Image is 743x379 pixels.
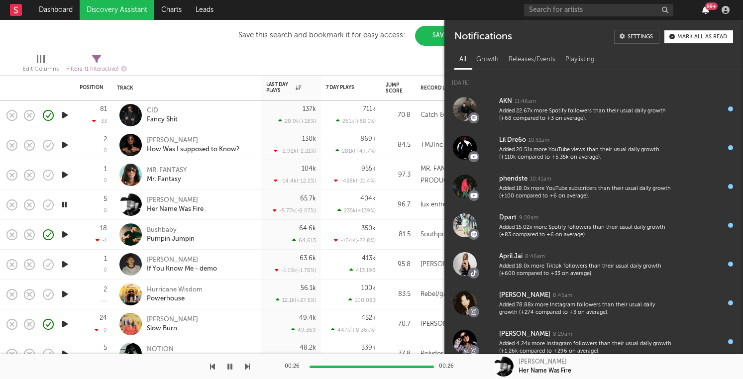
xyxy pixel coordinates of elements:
[386,318,411,330] div: 70.7
[361,315,376,321] div: 452k
[519,214,538,222] div: 9:28am
[92,118,107,124] div: -33
[22,51,59,80] div: Edit Columns
[444,167,743,206] a: phendste10:41amAdded 18.0x more YouTube subscribers than their usual daily growth (+100 compared ...
[421,259,472,271] div: [PERSON_NAME]
[677,34,727,40] div: Mark all as read
[421,229,453,241] div: Southpoint
[104,256,107,262] div: 1
[361,285,376,291] div: 100k
[421,85,480,91] div: Record Label
[331,327,376,333] div: 447k ( +8.36k % )
[386,139,411,151] div: 84.5
[386,82,403,94] div: Jump Score
[702,6,709,14] button: 99+
[499,134,526,146] div: Lil Dre6o
[104,345,107,351] div: 5
[300,195,316,202] div: 65.7k
[95,327,107,333] div: -9
[553,292,572,299] div: 8:45am
[100,225,107,232] div: 18
[415,26,505,46] button: Save This Search
[22,63,59,75] div: Edit Columns
[104,196,107,202] div: 5
[529,137,549,144] div: 10:51am
[147,166,187,184] a: MR. FANTASYMr. Fantasy
[96,237,107,244] div: -1
[519,367,571,376] div: Her Name Was Fire
[66,63,127,76] div: Filters
[147,256,217,274] a: [PERSON_NAME]If You Know Me - demo
[386,259,411,271] div: 95.8
[147,196,204,205] div: [PERSON_NAME]
[348,297,376,303] div: 100,083
[386,348,411,360] div: 77.8
[499,289,550,301] div: [PERSON_NAME]
[499,107,674,123] div: Added 22.67x more Spotify followers than their usual daily growth (+68 compared to +3 on average).
[147,136,239,154] a: [PERSON_NAME]How Was I supposed to Know?
[335,148,376,154] div: 281k ( +47.7 % )
[499,328,550,340] div: [PERSON_NAME]
[421,163,485,187] div: MR. FANTASY PRODUCTIONS
[525,253,545,261] div: 8:46am
[147,235,195,244] div: Pumpin Jumpin
[361,166,376,172] div: 955k
[499,95,512,107] div: AKN
[273,207,316,214] div: -5.77k ( -8.07 % )
[349,267,376,274] div: 413,198
[278,118,316,124] div: 20.9k ( +18 % )
[519,358,567,367] div: [PERSON_NAME]
[104,208,107,213] div: 0
[499,251,523,263] div: April Jai
[421,199,464,211] div: lux entreprises
[100,315,107,321] div: 24
[444,284,743,322] a: [PERSON_NAME]8:45amAdded 78.88x more Instagram followers than their usual daily growth (+274 comp...
[276,297,316,303] div: 12.1k ( +27.5 % )
[147,115,178,124] div: Fancy $hit
[444,70,743,90] div: [DATE]
[147,345,202,354] div: NOTION
[614,30,659,44] a: Settings
[301,285,316,291] div: 56.1k
[499,212,517,224] div: Dpart
[362,255,376,262] div: 413k
[499,173,528,185] div: phendste
[664,30,733,43] button: Mark all as read
[454,30,512,44] div: Notifications
[104,178,107,184] div: 0
[147,345,202,363] a: NOTIONUNCONDITIONAL
[147,226,195,235] div: Bushbaby
[530,176,551,183] div: 10:41am
[274,148,316,154] div: -2.92k ( -2.21 % )
[303,106,316,112] div: 137k
[147,315,198,333] a: [PERSON_NAME]Slow Burn
[524,4,673,16] input: Search for artists
[361,225,376,232] div: 350k
[337,207,376,214] div: 235k ( +139 % )
[499,340,674,356] div: Added 4.24x more Instagram followers than their usual daily growth (+1.26k compared to +296 on av...
[147,106,178,115] div: CID
[147,106,178,124] a: CIDFancy $hit
[147,294,203,303] div: Powerhouse
[104,136,107,143] div: 2
[147,265,217,274] div: If You Know Me - demo
[302,136,316,142] div: 130k
[454,51,471,68] div: All
[266,82,301,94] div: Last Day Plays
[147,285,203,294] div: Hurricane Wisdom
[499,185,674,200] div: Added 18.0x more YouTube subscribers than their usual daily growth (+100 compared to +6 on average).
[147,136,239,145] div: [PERSON_NAME]
[421,109,469,121] div: Catch & Release
[421,348,470,360] div: Polydor Records
[560,51,600,68] div: Playlisting
[100,106,107,112] div: 81
[386,229,411,241] div: 81.5
[104,268,107,273] div: 0
[444,245,743,284] a: April Jai8:46amAdded 18.0x more Tiktok followers than their usual daily growth (+600 compared to ...
[80,85,104,91] div: Position
[471,51,504,68] div: Growth
[628,34,653,40] div: Settings
[444,128,743,167] a: Lil Dre6o10:51amAdded 20.51x more YouTube views than their usual daily growth (+110k compared to ...
[334,178,376,184] div: -438k ( -31.4 % )
[299,315,316,321] div: 49.4k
